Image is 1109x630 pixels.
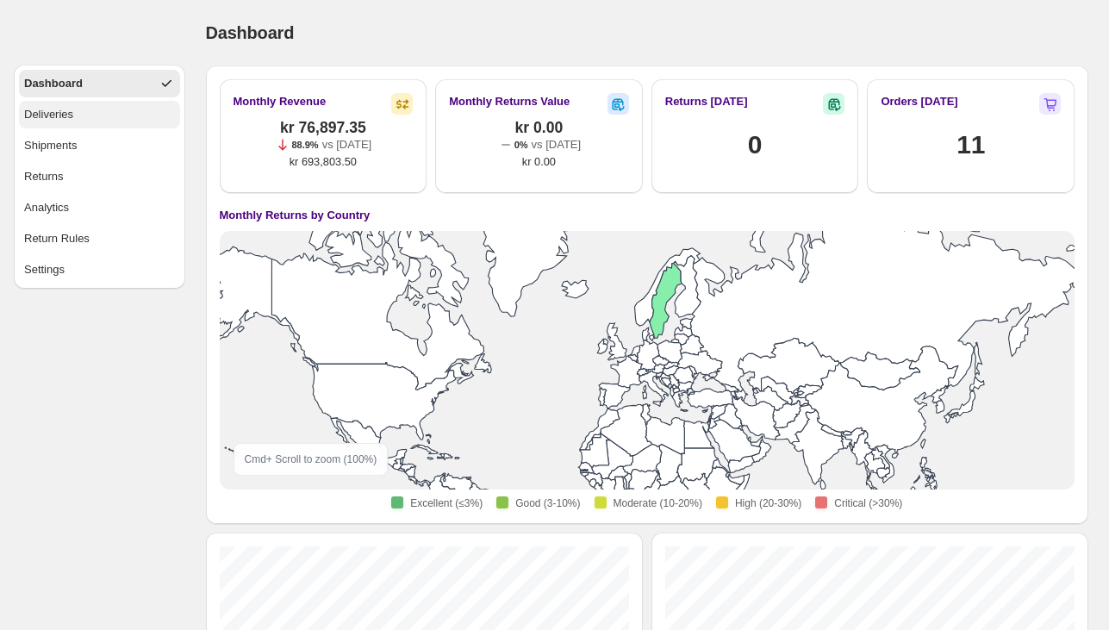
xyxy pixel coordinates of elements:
div: Dashboard [24,75,83,92]
button: Returns [19,163,180,190]
button: Return Rules [19,225,180,253]
div: Analytics [24,199,69,216]
span: 0% [514,140,528,150]
button: Dashboard [19,70,180,97]
h4: Monthly Returns by Country [220,207,371,224]
h2: Orders [DATE] [881,93,957,110]
div: Return Rules [24,230,90,247]
h2: Monthly Revenue [234,93,327,110]
span: kr 0.00 [522,153,556,171]
span: kr 76,897.35 [280,119,366,136]
div: Shipments [24,137,77,154]
h2: Monthly Returns Value [449,93,570,110]
button: Settings [19,256,180,284]
p: vs [DATE] [532,136,582,153]
span: Excellent (≤3%) [410,496,483,510]
button: Shipments [19,132,180,159]
span: Critical (>30%) [834,496,902,510]
div: Returns [24,168,64,185]
span: Moderate (10-20%) [614,496,702,510]
h1: 0 [748,128,762,162]
button: Analytics [19,194,180,221]
span: 88.9% [291,140,318,150]
p: vs [DATE] [322,136,372,153]
button: Deliveries [19,101,180,128]
span: kr 0.00 [515,119,564,136]
span: High (20-30%) [735,496,801,510]
div: Settings [24,261,65,278]
span: kr 693,803.50 [290,153,357,171]
span: Dashboard [206,23,295,42]
div: Deliveries [24,106,73,123]
h2: Returns [DATE] [665,93,748,110]
div: Cmd + Scroll to zoom ( 100 %) [234,443,389,476]
h1: 11 [956,128,985,162]
span: Good (3-10%) [515,496,580,510]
